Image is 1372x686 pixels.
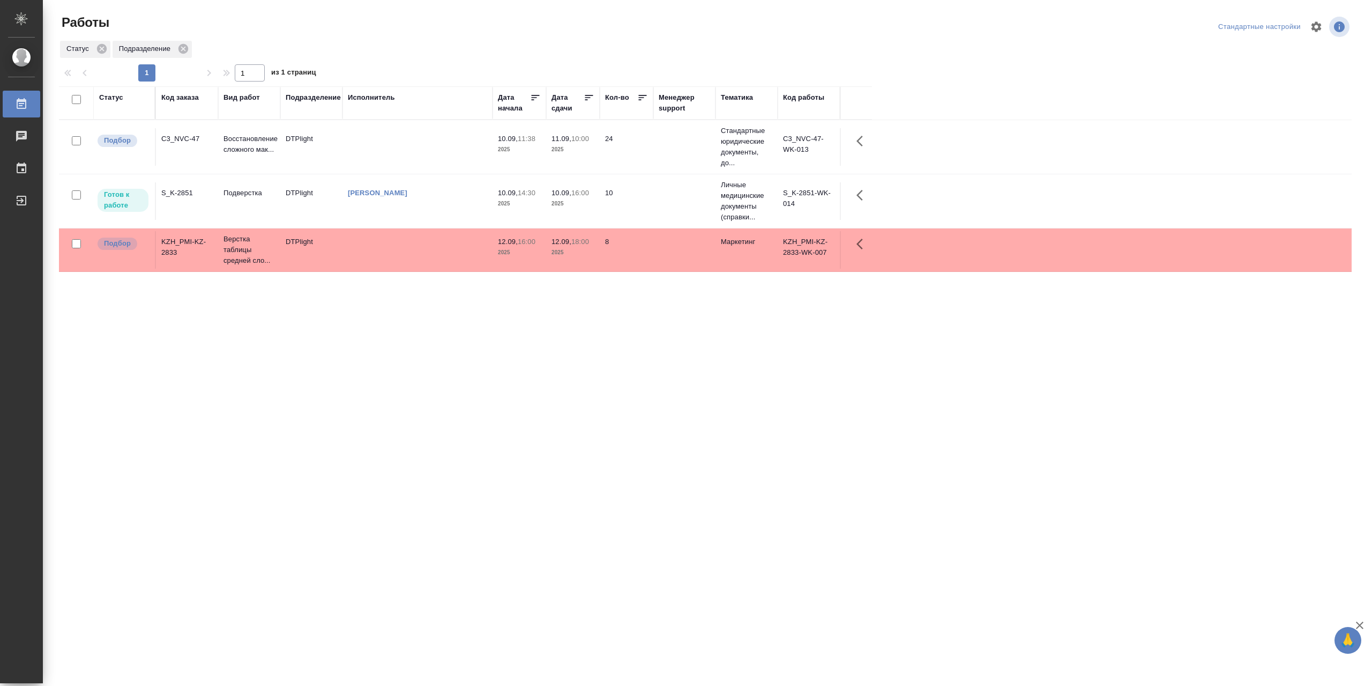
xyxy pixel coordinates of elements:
[551,238,571,246] p: 12.09,
[518,238,535,246] p: 16:00
[223,188,275,198] p: Подверстка
[113,41,192,58] div: Подразделение
[161,92,199,103] div: Код заказа
[551,92,584,114] div: Дата сдачи
[1216,19,1303,35] div: split button
[280,231,342,269] td: DTPlight
[161,134,213,144] div: C3_NVC-47
[778,231,840,269] td: KZH_PMI-KZ-2833-WK-007
[778,128,840,166] td: C3_NVC-47-WK-013
[605,92,629,103] div: Кол-во
[518,135,535,143] p: 11:38
[1334,627,1361,654] button: 🙏
[498,238,518,246] p: 12.09,
[280,182,342,220] td: DTPlight
[850,128,876,154] button: Здесь прячутся важные кнопки
[498,144,541,155] p: 2025
[783,92,824,103] div: Код работы
[96,188,150,213] div: Исполнитель может приступить к работе
[498,247,541,258] p: 2025
[571,135,589,143] p: 10:00
[59,14,109,31] span: Работы
[600,128,653,166] td: 24
[518,189,535,197] p: 14:30
[1339,629,1357,652] span: 🙏
[60,41,110,58] div: Статус
[223,234,275,266] p: Верстка таблицы средней сло...
[161,237,213,258] div: KZH_PMI-KZ-2833
[778,182,840,220] td: S_K-2851-WK-014
[223,134,275,155] p: Восстановление сложного мак...
[721,92,753,103] div: Тематика
[498,189,518,197] p: 10.09,
[551,189,571,197] p: 10.09,
[104,238,131,249] p: Подбор
[551,144,594,155] p: 2025
[99,92,123,103] div: Статус
[721,237,772,247] p: Маркетинг
[1303,14,1329,40] span: Настроить таблицу
[348,189,407,197] a: [PERSON_NAME]
[498,198,541,209] p: 2025
[551,198,594,209] p: 2025
[280,128,342,166] td: DTPlight
[850,231,876,257] button: Здесь прячутся важные кнопки
[721,126,772,168] p: Стандартные юридические документы, до...
[119,43,174,54] p: Подразделение
[286,92,341,103] div: Подразделение
[659,92,710,114] div: Менеджер support
[498,135,518,143] p: 10.09,
[721,180,772,223] p: Личные медицинские документы (справки...
[66,43,93,54] p: Статус
[161,188,213,198] div: S_K-2851
[551,135,571,143] p: 11.09,
[271,66,316,82] span: из 1 страниц
[96,134,150,148] div: Можно подбирать исполнителей
[96,237,150,251] div: Можно подбирать исполнителей
[600,182,653,220] td: 10
[850,182,876,208] button: Здесь прячутся важные кнопки
[223,92,260,103] div: Вид работ
[551,247,594,258] p: 2025
[104,189,142,211] p: Готов к работе
[1329,17,1352,37] span: Посмотреть информацию
[600,231,653,269] td: 8
[348,92,395,103] div: Исполнитель
[571,189,589,197] p: 16:00
[571,238,589,246] p: 18:00
[104,135,131,146] p: Подбор
[498,92,530,114] div: Дата начала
